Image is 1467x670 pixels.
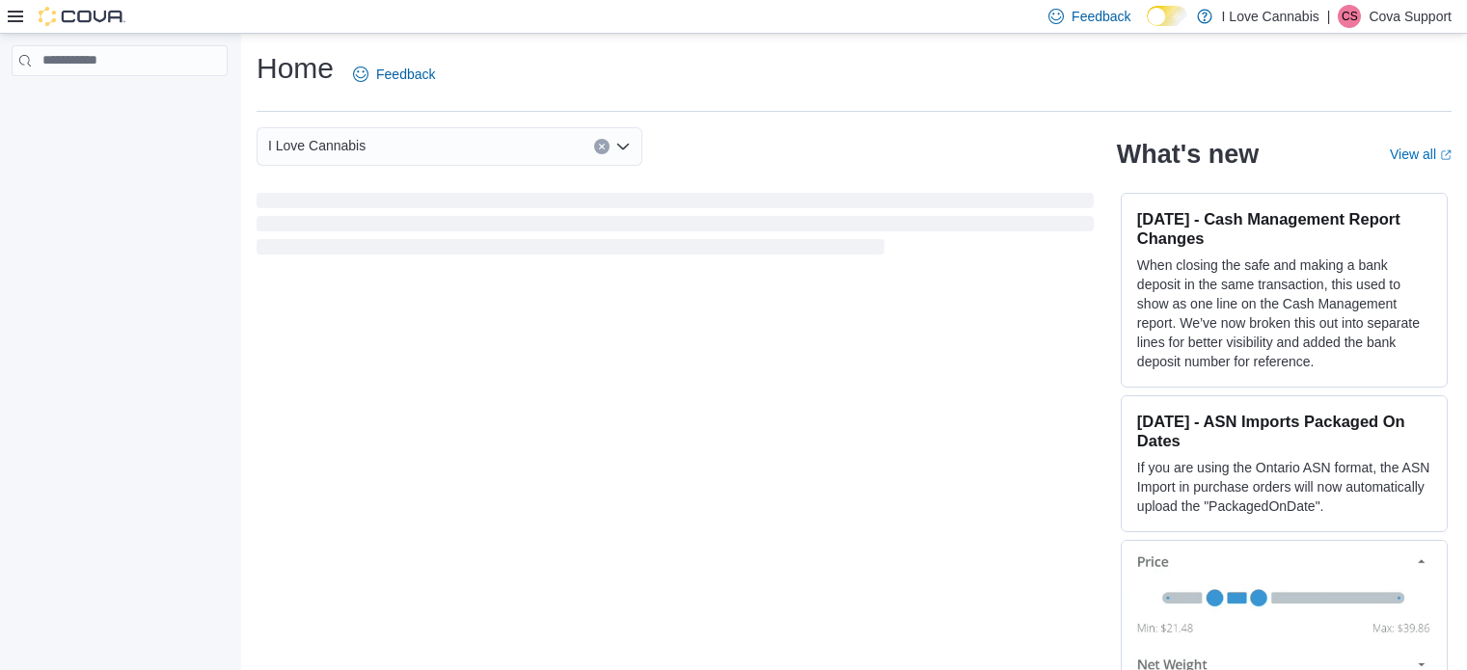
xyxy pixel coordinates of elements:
p: Cova Support [1369,5,1452,28]
span: Feedback [376,65,435,84]
h1: Home [257,49,334,88]
span: CS [1342,5,1358,28]
span: I Love Cannabis [268,134,366,157]
p: When closing the safe and making a bank deposit in the same transaction, this used to show as one... [1137,255,1431,371]
h2: What's new [1117,139,1259,170]
button: Open list of options [615,139,631,154]
div: Cova Support [1338,5,1361,28]
h3: [DATE] - ASN Imports Packaged On Dates [1137,412,1431,450]
span: Dark Mode [1147,26,1148,27]
nav: Complex example [12,80,228,126]
span: Feedback [1072,7,1130,26]
p: | [1327,5,1331,28]
span: Loading [257,197,1094,258]
h3: [DATE] - Cash Management Report Changes [1137,209,1431,248]
svg: External link [1440,149,1452,161]
p: If you are using the Ontario ASN format, the ASN Import in purchase orders will now automatically... [1137,458,1431,516]
button: Clear input [594,139,610,154]
a: Feedback [345,55,443,94]
input: Dark Mode [1147,6,1187,26]
img: Cova [39,7,125,26]
a: View allExternal link [1390,147,1452,162]
p: I Love Cannabis [1222,5,1319,28]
